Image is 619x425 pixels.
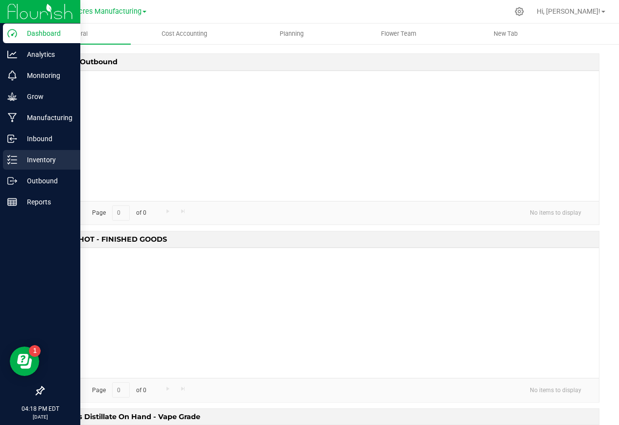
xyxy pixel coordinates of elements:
[522,205,589,220] span: No items to display
[17,49,76,60] p: Analytics
[17,70,76,81] p: Monitoring
[522,382,589,397] span: No items to display
[50,409,203,424] span: 1st Pass Distillate on Hand - Vape Grade
[238,24,345,44] a: Planning
[17,154,76,166] p: Inventory
[50,231,170,247] span: SNAPSHOT - FINISHED GOODS
[17,133,76,145] p: Inbound
[4,404,76,413] p: 04:18 PM EDT
[50,54,120,69] span: [DATE] Outbound
[17,112,76,124] p: Manufacturing
[345,24,452,44] a: Flower Team
[84,382,154,398] span: Page of 0
[7,113,17,123] inline-svg: Manufacturing
[513,7,525,16] div: Manage settings
[17,175,76,187] p: Outbound
[7,155,17,165] inline-svg: Inventory
[4,413,76,421] p: [DATE]
[7,134,17,144] inline-svg: Inbound
[7,92,17,101] inline-svg: Grow
[452,24,560,44] a: New Tab
[148,29,220,38] span: Cost Accounting
[17,27,76,39] p: Dashboard
[17,196,76,208] p: Reports
[7,50,17,59] inline-svg: Analytics
[131,24,238,44] a: Cost Accounting
[7,176,17,186] inline-svg: Outbound
[29,345,41,357] iframe: Resource center unread badge
[10,347,39,376] iframe: Resource center
[480,29,531,38] span: New Tab
[53,7,142,16] span: Green Acres Manufacturing
[84,205,154,221] span: Page of 0
[17,91,76,102] p: Grow
[7,28,17,38] inline-svg: Dashboard
[266,29,317,38] span: Planning
[368,29,429,38] span: Flower Team
[537,7,600,15] span: Hi, [PERSON_NAME]!
[7,71,17,80] inline-svg: Monitoring
[7,197,17,207] inline-svg: Reports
